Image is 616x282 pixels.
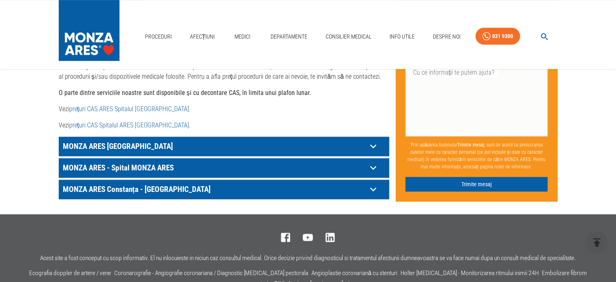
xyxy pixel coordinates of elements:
a: Afecțiuni [187,28,218,45]
p: Valorile afișate reprezintă tarifele standard. Acestea pot suferi modificări incluzând, dar fără ... [59,62,389,82]
p: Prin apăsarea butonului , sunt de acord cu prelucrarea datelor mele cu caracter personal (ce pot ... [405,138,548,173]
a: Despre Noi [430,28,464,45]
a: prețuri CAS Spitalul ARES [GEOGRAPHIC_DATA] [69,121,189,129]
a: Coronarografie - Angiografie coronariana / Diagnostic [MEDICAL_DATA] pectorala [114,269,308,277]
div: 031 9300 [492,31,513,41]
div: MONZA ARES - Spital MONZA ARES [59,158,389,178]
p: MONZA ARES - Spital MONZA ARES [61,161,367,174]
b: Trimite mesaj [457,142,484,147]
a: 031 9300 [475,28,520,45]
a: Medici [230,28,256,45]
a: Info Utile [386,28,418,45]
a: Ecografia doppler de artere / vene [29,269,111,277]
a: Proceduri [142,28,175,45]
a: Angioplastie coronariană cu stenturi [311,269,398,277]
a: Holter [MEDICAL_DATA] - Monitorizarea ritmului inimii 24H [401,269,539,277]
p: Vezi . [59,121,389,130]
button: delete [586,231,608,254]
a: Departamente [267,28,311,45]
div: MONZA ARES Constanța - [GEOGRAPHIC_DATA] [59,180,389,199]
p: Vezi . [59,104,389,114]
button: Trimite mesaj [405,177,548,192]
p: MONZA ARES [GEOGRAPHIC_DATA] [61,140,367,153]
strong: O parte dintre serviciile noastre sunt disponibile și cu decontare CAS, în limita unui plafon lunar. [59,89,311,97]
a: prețuri CAS ARES Spitalul [GEOGRAPHIC_DATA] [69,105,189,113]
p: MONZA ARES Constanța - [GEOGRAPHIC_DATA] [61,183,367,196]
p: Acest site a fost conceput cu scop informativ. El nu inlocuieste in niciun caz consultul medical.... [40,255,576,262]
div: MONZA ARES [GEOGRAPHIC_DATA] [59,137,389,156]
a: Consilier Medical [322,28,375,45]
